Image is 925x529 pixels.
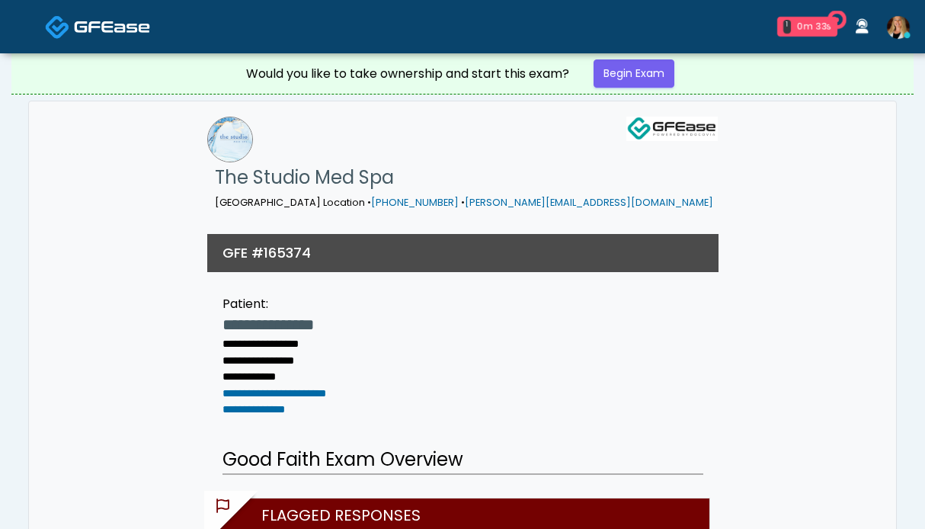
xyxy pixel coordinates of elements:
img: Meagan Petrek [887,16,910,39]
img: GFEase Logo [626,117,718,141]
span: • [461,196,465,209]
a: [PERSON_NAME][EMAIL_ADDRESS][DOMAIN_NAME] [465,196,713,209]
h3: GFE #165374 [222,243,311,262]
img: Docovia [45,14,70,40]
div: 0m 33s [797,20,831,34]
a: Begin Exam [594,59,674,88]
a: [PHONE_NUMBER] [371,196,459,209]
a: 1 0m 33s [768,11,847,43]
span: • [367,196,371,209]
div: 1 [783,20,791,34]
img: Docovia [74,19,150,34]
small: [GEOGRAPHIC_DATA] Location [215,196,713,209]
div: Patient: [222,295,326,313]
a: Docovia [45,2,150,51]
h2: Good Faith Exam Overview [222,446,703,475]
h1: The Studio Med Spa [215,162,713,193]
img: The Studio Med Spa [207,117,253,162]
div: Would you like to take ownership and start this exam? [246,65,569,83]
